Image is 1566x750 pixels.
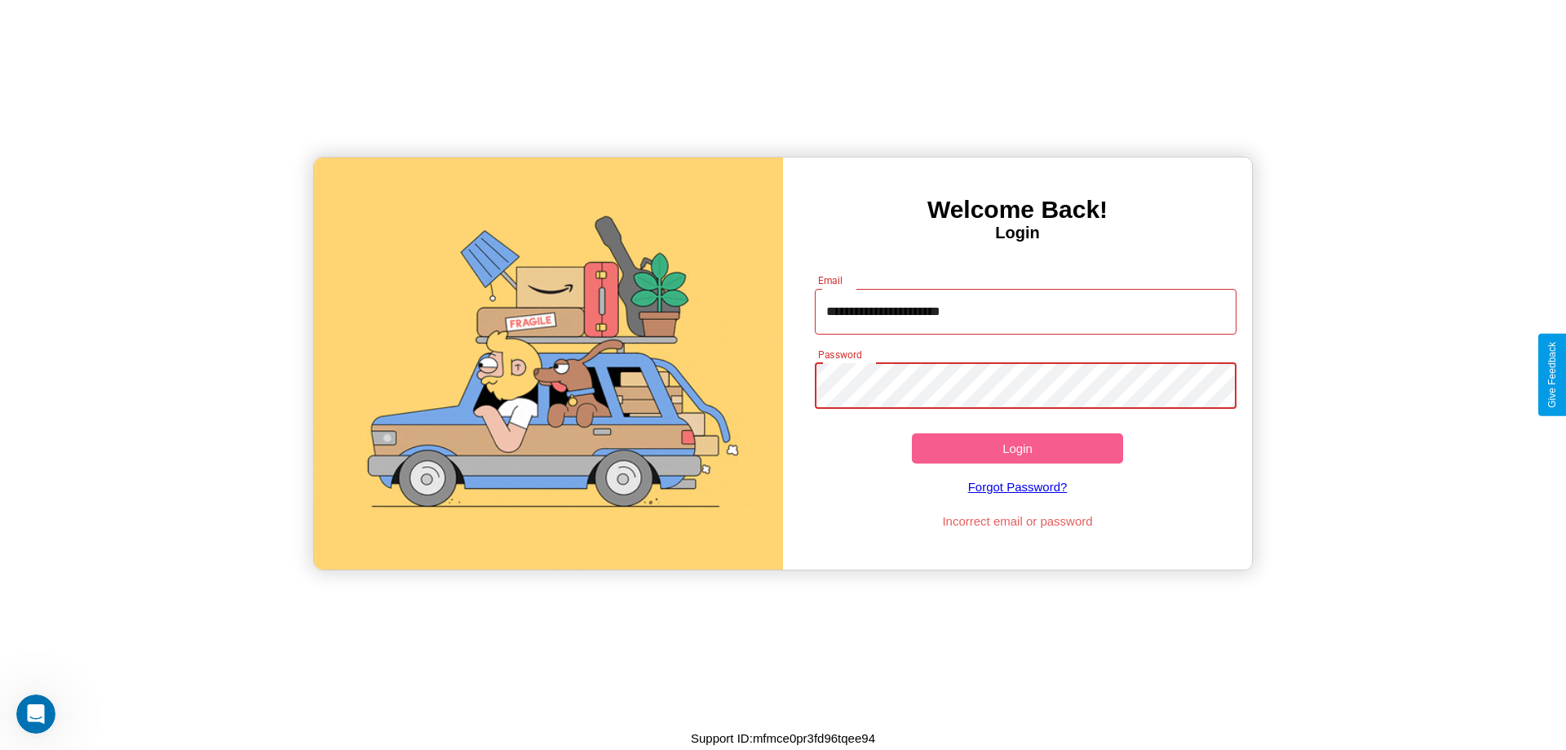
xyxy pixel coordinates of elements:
p: Support ID: mfmce0pr3fd96tqee94 [691,727,875,749]
p: Incorrect email or password [807,510,1229,532]
img: gif [314,158,783,570]
button: Login [912,433,1123,464]
label: Email [818,273,843,287]
iframe: Intercom live chat [16,695,55,734]
a: Forgot Password? [807,464,1229,510]
div: Give Feedback [1546,342,1558,408]
h4: Login [783,224,1252,242]
label: Password [818,348,861,362]
h3: Welcome Back! [783,196,1252,224]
